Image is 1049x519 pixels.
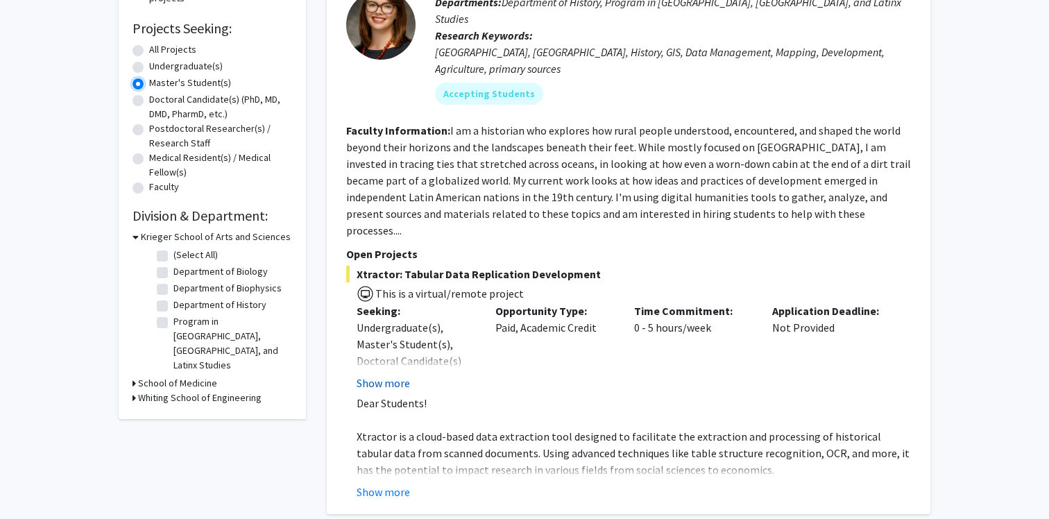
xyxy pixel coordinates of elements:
[138,376,217,391] h3: School of Medicine
[357,303,475,319] p: Seeking:
[149,42,196,57] label: All Projects
[624,303,762,391] div: 0 - 5 hours/week
[357,375,410,391] button: Show more
[10,457,59,509] iframe: Chat
[485,303,624,391] div: Paid, Academic Credit
[495,303,613,319] p: Opportunity Type:
[133,20,292,37] h2: Projects Seeking:
[149,180,179,194] label: Faculty
[149,59,223,74] label: Undergraduate(s)
[149,76,231,90] label: Master's Student(s)
[149,121,292,151] label: Postdoctoral Researcher(s) / Research Staff
[435,28,533,42] b: Research Keywords:
[762,303,901,391] div: Not Provided
[133,207,292,224] h2: Division & Department:
[772,303,890,319] p: Application Deadline:
[149,151,292,180] label: Medical Resident(s) / Medical Fellow(s)
[346,266,911,282] span: Xtractor: Tabular Data Replication Development
[173,281,282,296] label: Department of Biophysics
[346,246,911,262] p: Open Projects
[173,248,218,262] label: (Select All)
[141,230,291,244] h3: Krieger School of Arts and Sciences
[149,92,292,121] label: Doctoral Candidate(s) (PhD, MD, DMD, PharmD, etc.)
[435,44,911,77] div: [GEOGRAPHIC_DATA], [GEOGRAPHIC_DATA], History, GIS, Data Management, Mapping, Development, Agricu...
[357,396,427,410] span: Dear Students!
[357,429,910,477] span: Xtractor is a cloud-based data extraction tool designed to facilitate the extraction and processi...
[357,319,475,402] div: Undergraduate(s), Master's Student(s), Doctoral Candidate(s) (PhD, MD, DMD, PharmD, etc.)
[346,124,450,137] b: Faculty Information:
[357,484,410,500] button: Show more
[173,264,268,279] label: Department of Biology
[374,287,524,300] span: This is a virtual/remote project
[138,391,262,405] h3: Whiting School of Engineering
[173,298,266,312] label: Department of History
[173,314,289,373] label: Program in [GEOGRAPHIC_DATA], [GEOGRAPHIC_DATA], and Latinx Studies
[634,303,752,319] p: Time Commitment:
[435,83,543,105] mat-chip: Accepting Students
[346,124,911,237] fg-read-more: I am a historian who explores how rural people understood, encountered, and shaped the world beyo...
